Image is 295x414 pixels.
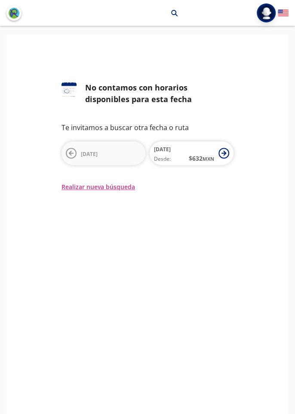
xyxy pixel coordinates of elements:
[61,182,135,191] button: Realizar nueva búsqueda
[6,6,22,21] button: back
[203,156,214,162] small: MXN
[61,141,145,165] button: [DATE]
[145,9,165,18] p: Celaya
[61,122,234,133] p: Te invitamos a buscar otra fecha o ruta
[81,150,98,158] span: [DATE]
[257,3,276,22] button: Abrir menú de usuario
[99,9,135,18] p: Tepotzotlán
[154,146,171,153] span: [DATE]
[85,82,234,105] div: No contamos con horarios disponibles para esta fecha
[278,8,289,19] button: English
[154,155,171,163] span: Desde:
[189,154,214,163] span: $ 632
[150,141,234,165] button: [DATE]Desde:$632MXN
